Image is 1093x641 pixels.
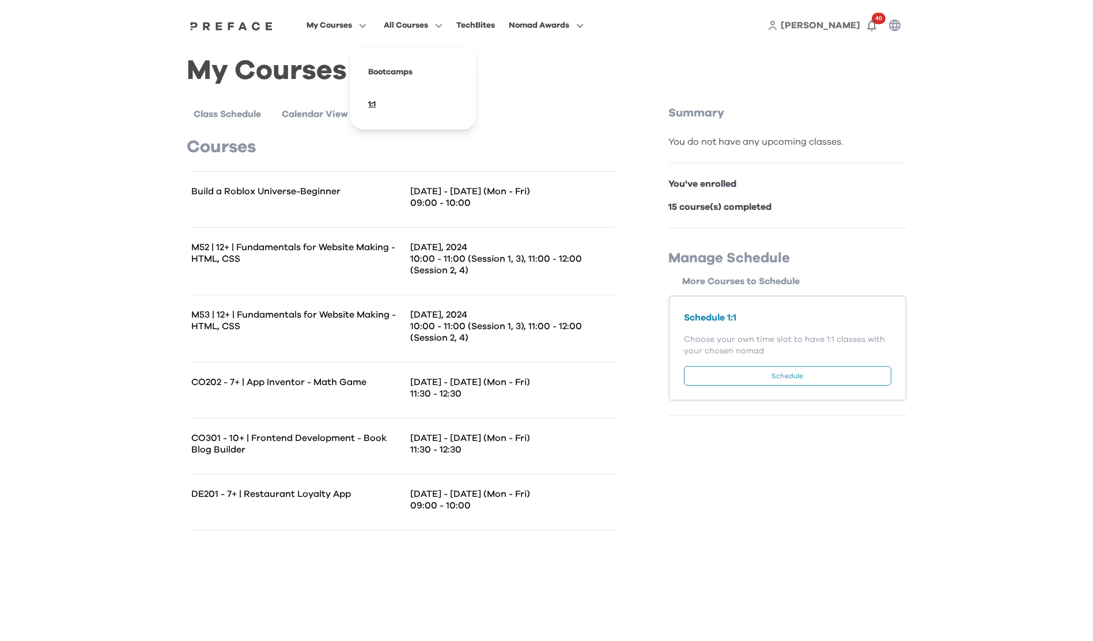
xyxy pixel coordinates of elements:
[410,388,615,399] p: 11:30 - 12:30
[191,309,403,332] p: M53 | 12+ | Fundamentals for Website Making - HTML, CSS
[456,18,495,32] div: TechBites
[307,18,352,32] span: My Courses
[187,21,276,30] a: Preface Logo
[410,197,615,209] p: 09:00 - 10:00
[668,249,907,267] p: Manage Schedule
[194,110,261,119] span: Class Schedule
[410,242,615,253] p: [DATE], 2024
[384,18,428,32] span: All Courses
[191,242,403,265] p: M52 | 12+ | Fundamentals for Website Making - HTML, CSS
[191,488,403,500] p: DE201 - 7+ | Restaurant Loyalty App
[410,444,615,455] p: 11:30 - 12:30
[684,366,891,386] button: Schedule
[191,432,403,455] p: CO301 - 10+ | Frontend Development - Book Blog Builder
[684,311,891,325] p: Schedule 1:1
[410,432,615,444] p: [DATE] - [DATE] (Mon - Fri)
[505,18,587,33] button: Nomad Awards
[872,13,886,24] span: 40
[187,65,907,77] h1: My Courses
[410,500,615,511] p: 09:00 - 10:00
[282,110,348,119] span: Calendar View
[410,376,615,388] p: [DATE] - [DATE] (Mon - Fri)
[509,18,569,32] span: Nomad Awards
[410,320,615,344] p: 10:00 - 11:00 (Session 1, 3), 11:00 - 12:00 (Session 2, 4)
[410,488,615,500] p: [DATE] - [DATE] (Mon - Fri)
[682,274,907,288] p: More Courses to Schedule
[191,186,403,197] p: Build a Roblox Universe-Beginner
[781,21,860,30] span: [PERSON_NAME]
[781,18,860,32] a: [PERSON_NAME]
[668,105,907,121] p: Summary
[187,21,276,31] img: Preface Logo
[684,334,891,357] p: Choose your own time slot to have 1:1 classes with your chosen nomad
[191,376,403,388] p: CO202 - 7+ | App Inventor - Math Game
[410,186,615,197] p: [DATE] - [DATE] (Mon - Fri)
[410,309,615,320] p: [DATE], 2024
[668,202,771,212] b: 15 course(s) completed
[860,14,883,37] button: 40
[668,135,907,149] div: You do not have any upcoming classes.
[303,18,370,33] button: My Courses
[187,137,620,157] p: Courses
[368,100,376,108] a: 1:1
[368,68,413,76] a: Bootcamps
[380,18,446,33] button: All Courses
[410,253,615,276] p: 10:00 - 11:00 (Session 1, 3), 11:00 - 12:00 (Session 2, 4)
[668,177,907,191] p: You've enrolled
